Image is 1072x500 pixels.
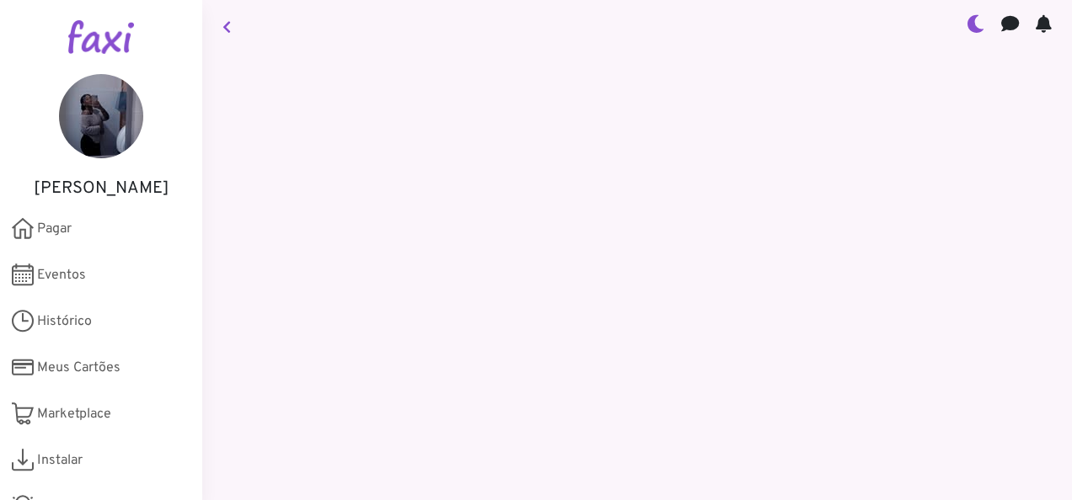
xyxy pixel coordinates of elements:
span: Eventos [37,265,86,285]
span: Marketplace [37,404,111,424]
span: Meus Cartões [37,358,121,378]
h5: [PERSON_NAME] [25,178,177,199]
span: Instalar [37,450,83,471]
span: Pagar [37,219,72,239]
span: Histórico [37,311,92,332]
